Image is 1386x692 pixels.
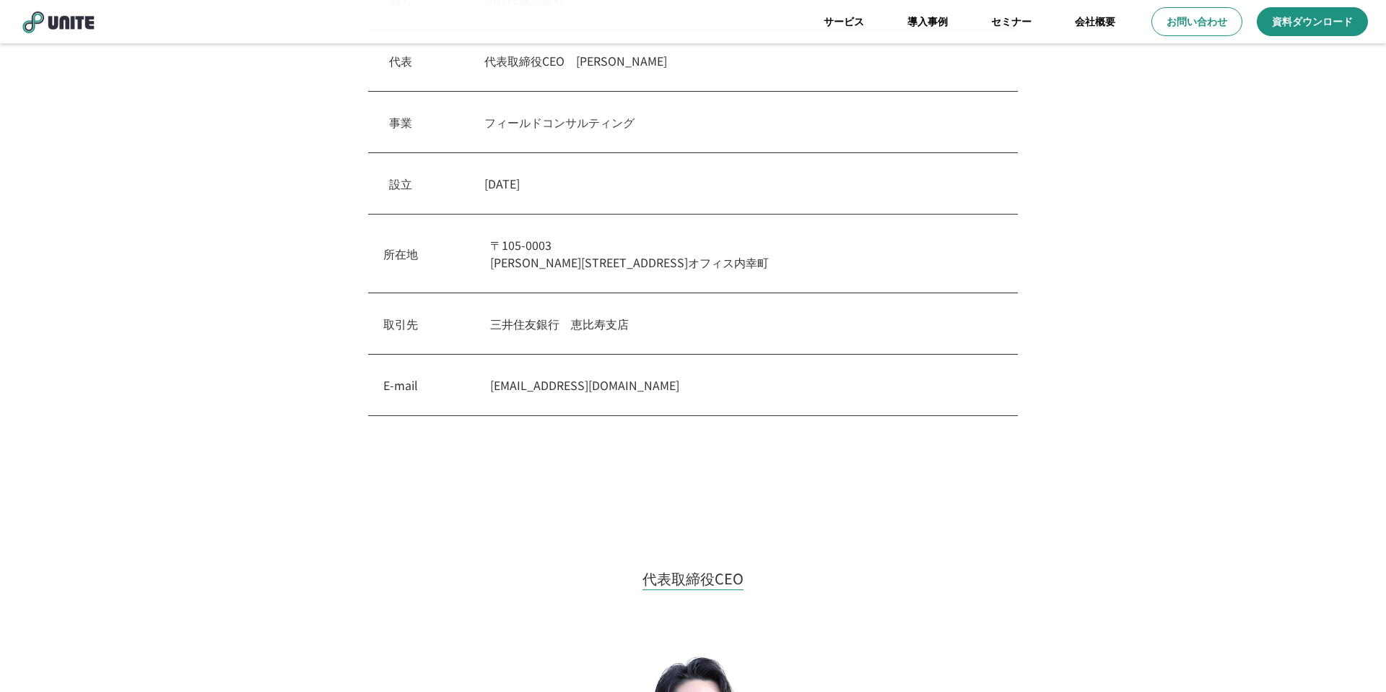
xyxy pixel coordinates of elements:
p: フィールドコンサルティング [484,113,997,131]
p: 取引先 [383,315,418,332]
div: チャットウィジェット [1314,623,1386,692]
a: 資料ダウンロード [1257,7,1368,36]
p: 事業 [389,113,412,131]
a: お問い合わせ [1151,7,1242,36]
p: 三井住友銀行 恵比寿支店 [490,315,1003,332]
p: 代表 [389,52,412,69]
p: 資料ダウンロード [1272,14,1353,29]
p: 所在地 [383,245,418,262]
p: E-mail [383,376,418,394]
p: 代表取締役CEO [PERSON_NAME] [484,52,997,69]
h2: 代表取締役CEO [642,568,744,590]
p: 設立 [389,175,412,192]
p: [EMAIL_ADDRESS][DOMAIN_NAME] [490,376,1003,394]
p: 〒105-0003 [PERSON_NAME][STREET_ADDRESS]オフィス内幸町 [490,236,1003,271]
p: お問い合わせ [1167,14,1227,29]
iframe: Chat Widget [1314,623,1386,692]
p: [DATE] [484,175,997,192]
